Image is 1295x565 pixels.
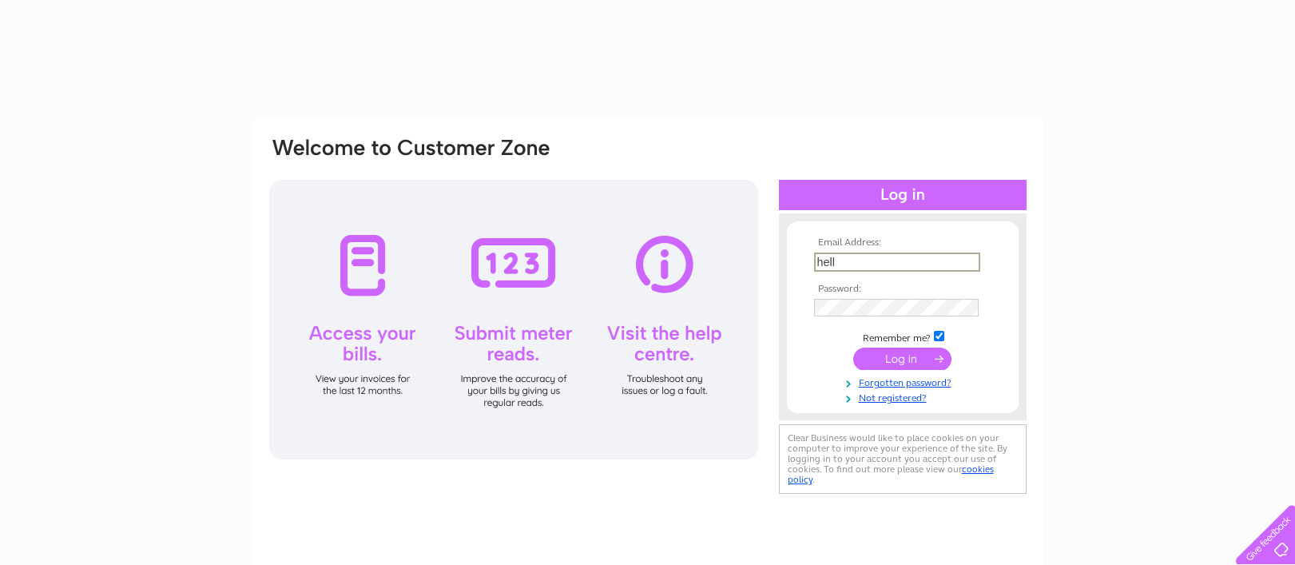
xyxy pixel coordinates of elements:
td: Remember me? [810,328,995,344]
th: Email Address: [810,237,995,249]
a: Not registered? [814,389,995,404]
a: Forgotten password? [814,374,995,389]
div: Clear Business would like to place cookies on your computer to improve your experience of the sit... [779,424,1027,494]
a: cookies policy [788,464,994,485]
input: Submit [853,348,951,370]
th: Password: [810,284,995,295]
